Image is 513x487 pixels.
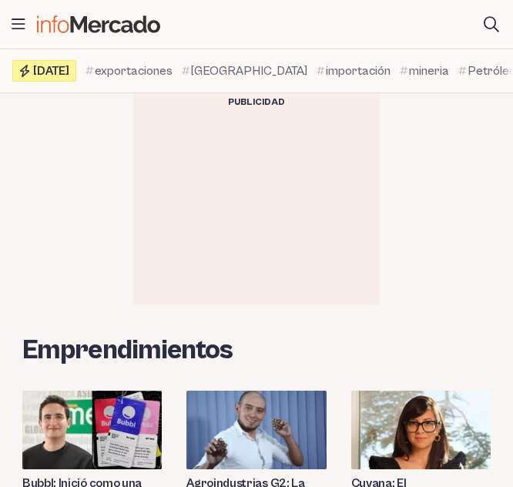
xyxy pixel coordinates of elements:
[22,335,233,366] span: Emprendimientos
[37,15,160,33] img: Infomercado Ecuador logo
[95,62,173,80] span: exportaciones
[33,65,69,77] span: [DATE]
[317,62,391,80] a: importación
[22,391,162,469] img: Bubbl red social
[351,391,491,469] img: Cuyana emprendimiento
[191,62,307,80] span: [GEOGRAPHIC_DATA]
[133,93,380,112] div: Publicidad
[186,391,326,469] img: agroindustrias g2 emprendimiento
[182,62,307,80] a: [GEOGRAPHIC_DATA]
[326,62,391,80] span: importación
[409,62,449,80] span: mineria
[400,62,449,80] a: mineria
[85,62,173,80] a: exportaciones
[141,112,372,304] iframe: Advertisement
